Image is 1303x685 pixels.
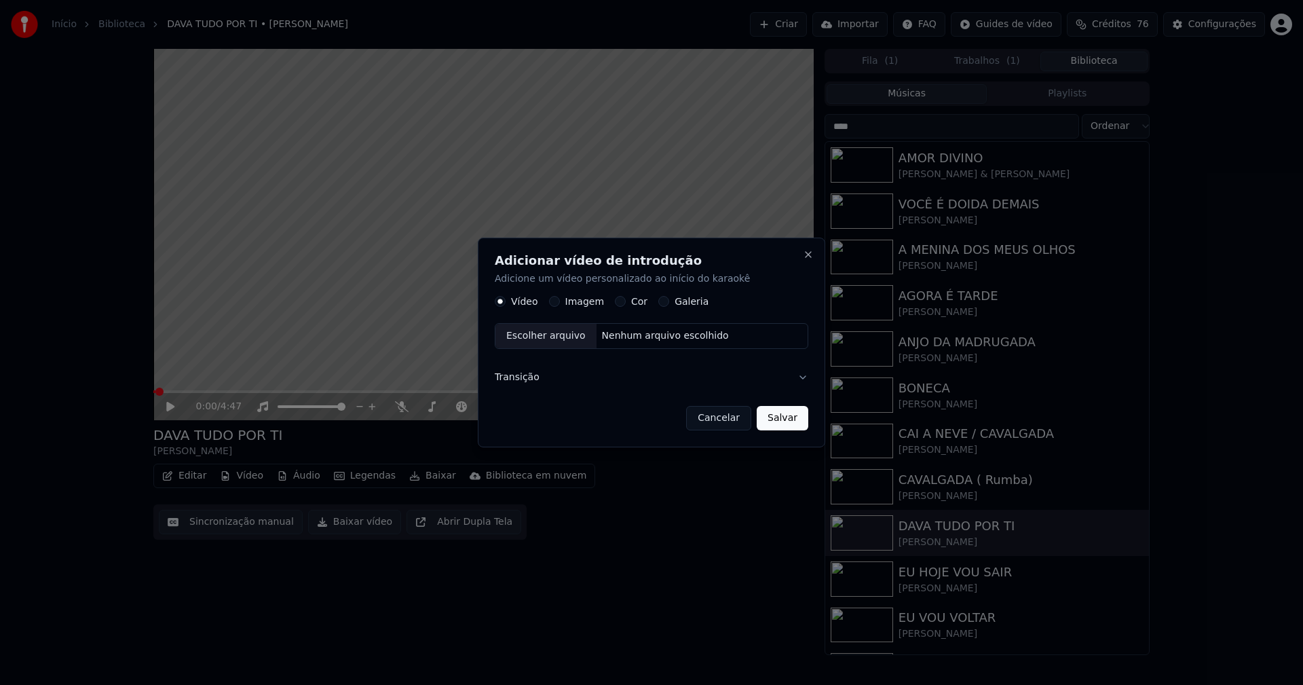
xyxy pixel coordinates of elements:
button: Cancelar [686,406,751,430]
label: Imagem [565,297,604,307]
label: Galeria [675,297,709,307]
p: Adicione um vídeo personalizado ao início do karaokê [495,272,808,286]
button: Salvar [757,406,808,430]
button: Transição [495,360,808,395]
label: Cor [631,297,647,307]
div: Nenhum arquivo escolhido [597,330,734,344]
label: Vídeo [511,297,538,307]
h2: Adicionar vídeo de introdução [495,255,808,267]
div: Escolher arquivo [495,325,597,349]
